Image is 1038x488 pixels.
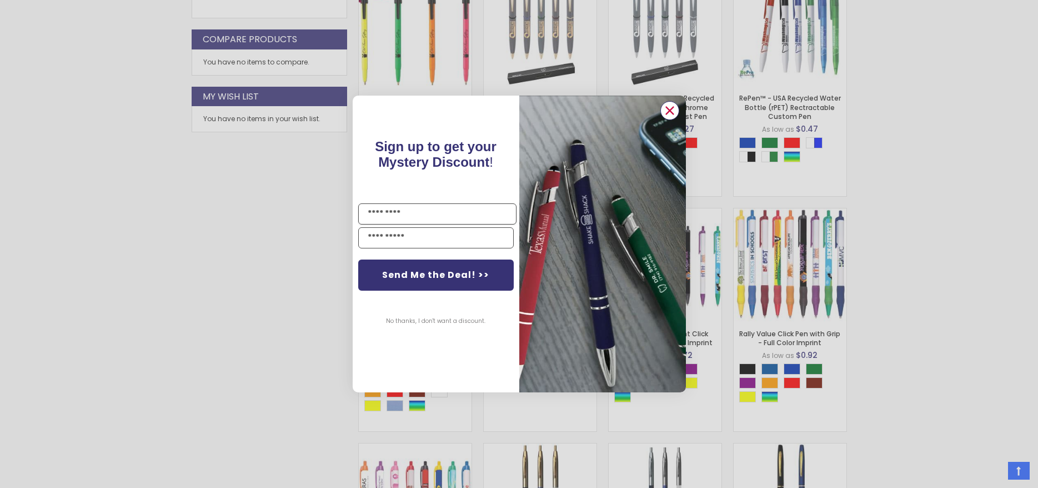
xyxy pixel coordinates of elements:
[358,260,514,291] button: Send Me the Deal! >>
[519,96,686,392] img: pop-up-image
[660,101,679,120] button: Close dialog
[375,139,497,170] span: !
[380,307,491,335] button: No thanks, I don't want a discount.
[375,139,497,170] span: Sign up to get your Mystery Discount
